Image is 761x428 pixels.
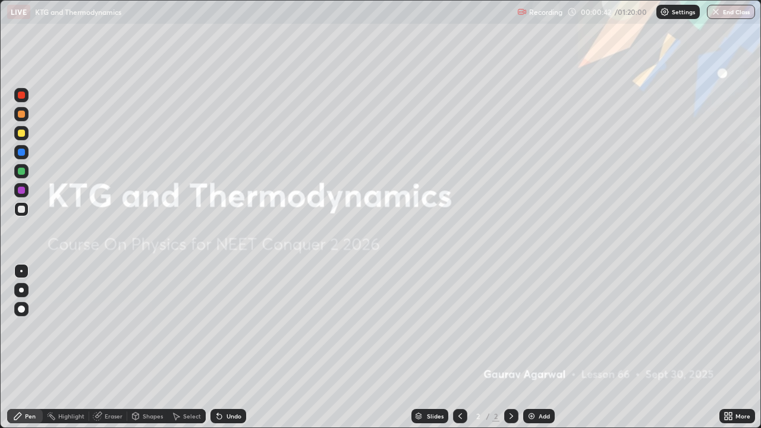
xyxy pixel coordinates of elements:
img: add-slide-button [527,411,536,421]
img: recording.375f2c34.svg [517,7,527,17]
p: Recording [529,8,562,17]
div: / [486,413,490,420]
div: 2 [472,413,484,420]
div: Select [183,413,201,419]
div: Slides [427,413,444,419]
div: Undo [227,413,241,419]
div: 2 [492,411,499,421]
div: Add [539,413,550,419]
img: end-class-cross [711,7,721,17]
button: End Class [707,5,755,19]
div: Pen [25,413,36,419]
p: KTG and Thermodynamics [35,7,121,17]
p: LIVE [11,7,27,17]
div: Eraser [105,413,122,419]
div: Shapes [143,413,163,419]
div: More [735,413,750,419]
p: Settings [672,9,695,15]
img: class-settings-icons [660,7,669,17]
div: Highlight [58,413,84,419]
